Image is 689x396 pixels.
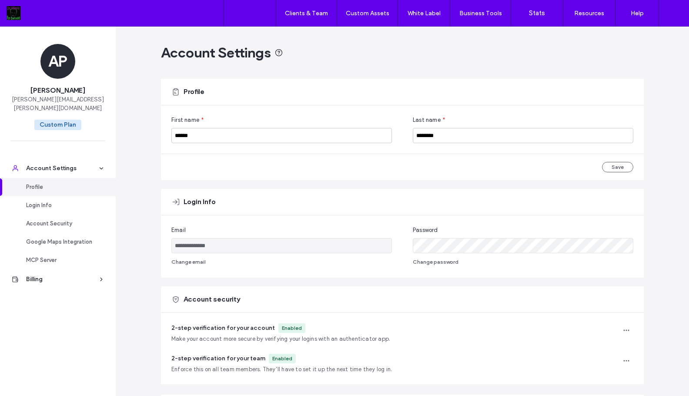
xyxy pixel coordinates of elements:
[282,324,302,332] div: Enabled
[272,355,292,362] div: Enabled
[26,201,97,210] div: Login Info
[26,219,97,228] div: Account Security
[171,335,390,343] span: Make your account more secure by verifying your logins with an authenticator app.
[413,238,633,253] input: Password
[184,87,204,97] span: Profile
[631,10,644,17] label: Help
[171,238,392,253] input: Email
[171,116,199,124] span: First name
[26,275,97,284] div: Billing
[161,44,271,61] span: Account Settings
[529,9,545,17] label: Stats
[171,257,206,267] button: Change email
[574,10,604,17] label: Resources
[285,10,328,17] label: Clients & Team
[171,226,186,235] span: Email
[171,355,265,362] span: 2-step verification for your team
[10,95,105,113] span: [PERSON_NAME][EMAIL_ADDRESS][PERSON_NAME][DOMAIN_NAME]
[459,10,502,17] label: Business Tools
[40,44,75,79] div: AP
[413,257,458,267] button: Change password
[171,324,275,332] span: 2-step verification for your account
[26,183,97,191] div: Profile
[26,238,97,246] div: Google Maps Integration
[184,295,240,304] span: Account security
[346,10,389,17] label: Custom Assets
[408,10,441,17] label: White Label
[184,197,216,207] span: Login Info
[30,86,85,95] span: [PERSON_NAME]
[34,120,81,130] span: Custom Plan
[243,9,258,17] label: Sites
[413,128,633,143] input: Last name
[20,6,38,14] span: Help
[26,256,97,265] div: MCP Server
[413,226,438,235] span: Password
[171,365,392,374] span: Enforce this on all team members. They’ll have to set it up the next time they log in.
[171,128,392,143] input: First name
[26,164,97,173] div: Account Settings
[413,116,441,124] span: Last name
